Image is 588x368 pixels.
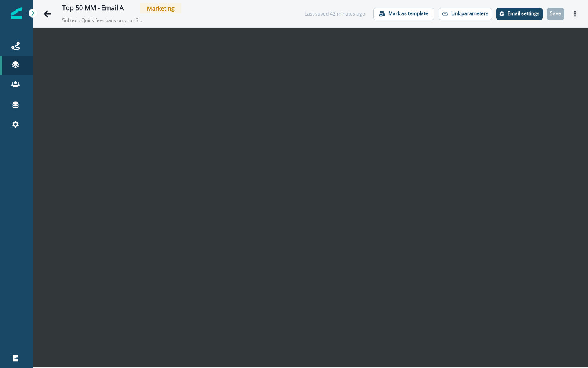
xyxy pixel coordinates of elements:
[62,13,144,24] p: Subject: Quick feedback on your Sentry setup?
[11,7,22,19] img: Inflection
[568,8,581,20] button: Actions
[451,11,488,16] p: Link parameters
[508,11,539,16] p: Email settings
[39,6,56,22] button: Go back
[547,8,564,20] button: Save
[496,8,543,20] button: Settings
[373,8,434,20] button: Mark as template
[550,11,561,16] p: Save
[305,10,365,18] div: Last saved 42 minutes ago
[62,4,124,13] div: Top 50 MM - Email A
[439,8,492,20] button: Link parameters
[140,3,181,13] span: Marketing
[388,11,428,16] p: Mark as template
